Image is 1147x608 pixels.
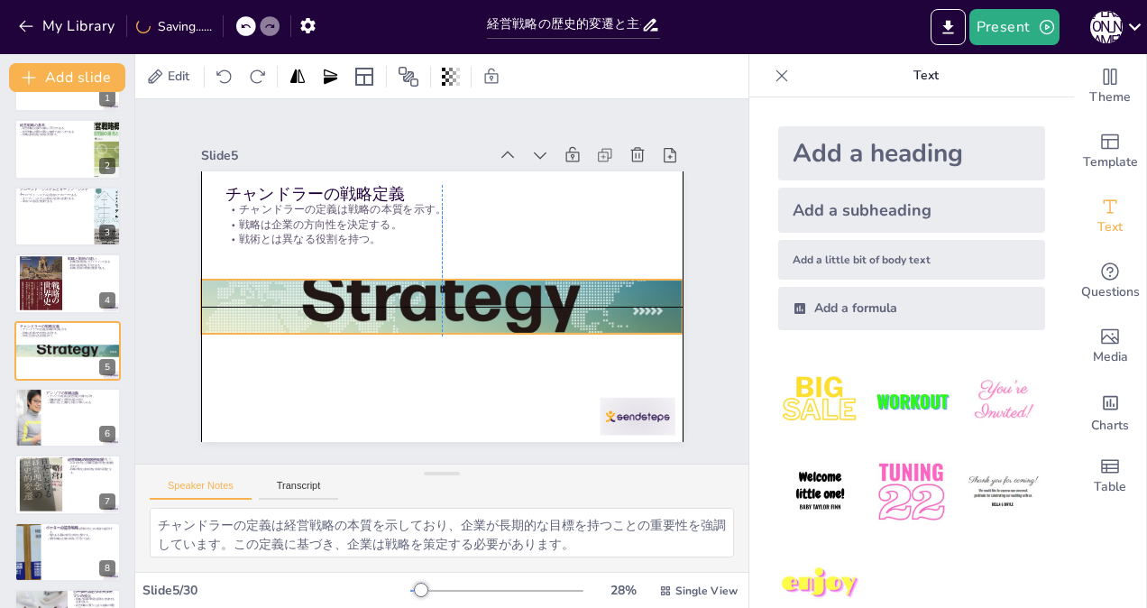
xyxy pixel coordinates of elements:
span: Theme [1089,88,1131,107]
button: My Library [14,12,123,41]
p: 経営戦略は環境の変化に敏感であるべきである。 [20,129,89,133]
button: Speaker Notes [150,480,252,500]
div: 6 [14,388,121,447]
p: 戦略は企業の方向性を決定する。 [20,331,115,335]
p: ポーターの競争戦略 [46,524,115,530]
span: Template [1083,152,1138,172]
span: Edit [164,68,193,85]
div: Add ready made slides [1074,119,1146,184]
div: Add text boxes [1074,184,1146,249]
img: 6.jpeg [961,450,1045,534]
p: 戦略の進化は持続的な成長の基盤となる。 [68,468,115,474]
img: 2.jpeg [869,359,953,443]
div: Add charts and graphs [1074,379,1146,444]
p: [DATE]年代には事業活動の管理が重要視された。 [68,462,115,468]
img: 4.jpeg [778,450,862,534]
p: 経営戦略の基本 [20,122,89,127]
div: [PERSON_NAME] [1090,11,1123,43]
span: Text [1097,217,1123,237]
p: チャンドラーの定義は戦略の本質を示す。 [225,202,658,217]
span: Questions [1081,282,1140,302]
div: Slide 5 / 30 [142,582,410,599]
img: 3.jpeg [961,359,1045,443]
p: 戦略的決定と管理的決定の区分。 [46,398,115,401]
p: Text [796,54,1056,97]
div: Get real-time input from your audience [1074,249,1146,314]
div: Add a subheading [778,188,1045,233]
div: Saving...... [136,18,212,35]
button: Export to PowerPoint [931,9,966,45]
span: Media [1093,347,1128,367]
div: 3 [14,187,121,246]
p: 戦術とは異なる役割を持つ。 [20,334,115,337]
div: Change the overall theme [1074,54,1146,119]
div: Add images, graphics, shapes or video [1074,314,1146,379]
p: 環境への適応が重要である。 [20,200,89,204]
div: 5 [99,359,115,375]
p: 競争戦略は企業の成長に不可欠である。 [46,537,115,540]
button: [PERSON_NAME] [1090,9,1123,45]
div: Add a heading [778,126,1045,180]
button: Present [969,9,1060,45]
p: 経営戦略は組織全体の活動に関連している。 [73,591,115,597]
p: 戦略は長期的なガイドラインである。 [68,261,115,264]
div: 1 [99,90,115,106]
p: クローズド・システムは過去のアプローチである。 [20,193,89,197]
p: 戦術とは異なる役割を持つ。 [225,232,658,247]
p: 戦術は短期的な手法である。 [68,263,115,267]
div: 8 [14,522,121,582]
p: 経営戦略は企業の成長に不可欠である。 [20,126,89,130]
p: チャンドラーの定義は戦略の本質を示す。 [20,327,115,331]
p: 環境に応じた柔軟な対応が求められる。 [46,401,115,405]
div: 7 [14,455,121,514]
div: 4 [99,292,115,309]
p: ポーターの理論は競争環境を理解するための指針を提供する。 [46,527,115,533]
img: 1.jpeg [778,359,862,443]
p: 戦略と組織の問題を同時に考慮する必要がある。 [73,597,115,603]
p: オープン・システムは現在の企業に必要である。 [20,197,89,200]
div: 8 [99,560,115,576]
textarea: チャンドラーの定義は経営戦略の本質を示しており、企業が長期的な目標を持つことの重要性を強調しています。この定義に基づき、企業は戦略を策定する必要があります。 戦略は企業が進むべき方向性を決定しま... [150,508,734,557]
button: Add slide [9,63,125,92]
p: 戦略と戦術の違い [68,256,115,262]
p: アンゾフの定義は意思決定の指針を示す。 [46,394,115,398]
div: 2 [99,158,115,174]
div: Layout [350,62,379,91]
span: Charts [1091,416,1129,436]
div: Add a formula [778,287,1045,330]
div: Add a little bit of body text [778,240,1045,280]
div: Add a table [1074,444,1146,509]
button: Transcript [259,480,339,500]
img: 5.jpeg [869,450,953,534]
span: Position [398,66,419,88]
input: Insert title [487,12,641,38]
p: チャンドラーの戦略定義 [225,183,658,206]
div: 6 [99,426,115,442]
div: 2 [14,119,121,179]
p: アンゾフの戦略定義 [46,391,115,396]
p: 戦略は企業の方向性を決定する。 [225,216,658,232]
p: チャンドラーの戦略定義 [20,323,115,328]
div: 5 [14,321,121,381]
p: クローズド・システムとオープン・システム [20,187,89,197]
span: Table [1094,477,1126,497]
div: 28 % [601,582,645,599]
div: 7 [99,493,115,510]
p: 魅力ある産業の発見が成功に繋がる。 [46,534,115,538]
div: 3 [99,225,115,241]
div: 4 [14,253,121,313]
p: 戦略と戦術の理解が重要である。 [68,267,115,271]
p: 経営戦略は多角化を目指して進化した。 [68,458,115,462]
div: Slide 5 [201,147,487,164]
span: Single View [675,584,738,598]
p: 戦略は持続的な成長を実現する。 [20,133,89,136]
